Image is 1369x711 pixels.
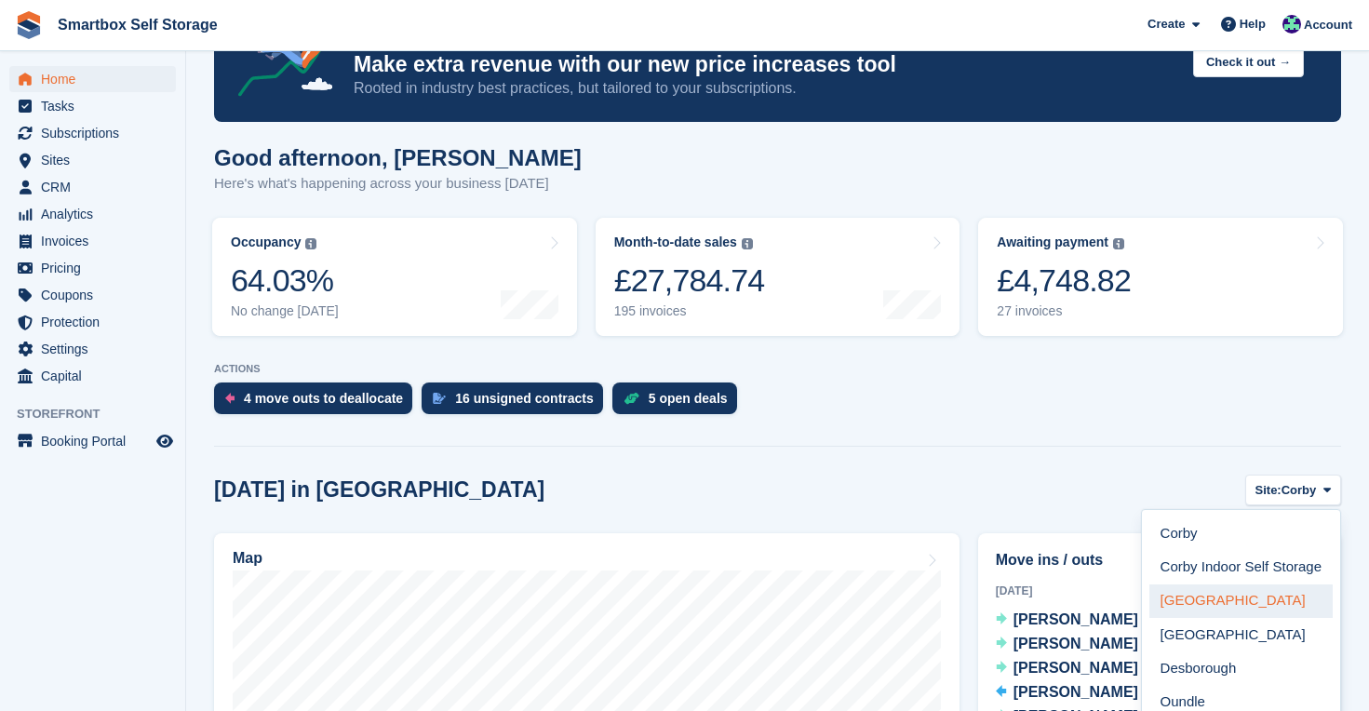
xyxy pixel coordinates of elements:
[305,238,316,249] img: icon-info-grey-7440780725fd019a000dd9b08b2336e03edf1995a4989e88bcd33f0948082b44.svg
[41,363,153,389] span: Capital
[41,201,153,227] span: Analytics
[742,238,753,249] img: icon-info-grey-7440780725fd019a000dd9b08b2336e03edf1995a4989e88bcd33f0948082b44.svg
[244,391,403,406] div: 4 move outs to deallocate
[1245,475,1341,505] button: Site: Corby
[41,93,153,119] span: Tasks
[1149,584,1333,618] a: [GEOGRAPHIC_DATA]
[996,609,1168,633] a: [PERSON_NAME] 065
[996,657,1170,681] a: [PERSON_NAME] 16G
[9,428,176,454] a: menu
[433,393,446,404] img: contract_signature_icon-13c848040528278c33f63329250d36e43548de30e8caae1d1a13099fd9432cc5.svg
[15,11,43,39] img: stora-icon-8386f47178a22dfd0bd8f6a31ec36ba5ce8667c1dd55bd0f319d3a0aa187defe.svg
[41,428,153,454] span: Booking Portal
[649,391,728,406] div: 5 open deals
[231,303,339,319] div: No change [DATE]
[41,336,153,362] span: Settings
[996,549,1323,571] h2: Move ins / outs
[614,303,765,319] div: 195 invoices
[1013,660,1138,676] span: [PERSON_NAME]
[214,145,582,170] h1: Good afternoon, [PERSON_NAME]
[612,382,746,423] a: 5 open deals
[596,218,960,336] a: Month-to-date sales £27,784.74 195 invoices
[41,309,153,335] span: Protection
[614,235,737,250] div: Month-to-date sales
[996,583,1323,599] div: [DATE]
[9,282,176,308] a: menu
[212,218,577,336] a: Occupancy 64.03% No change [DATE]
[354,51,1178,78] p: Make extra revenue with our new price increases tool
[624,392,639,405] img: deal-1b604bf984904fb50ccaf53a9ad4b4a5d6e5aea283cecdc64d6e3604feb123c2.svg
[9,309,176,335] a: menu
[422,382,612,423] a: 16 unsigned contracts
[978,218,1343,336] a: Awaiting payment £4,748.82 27 invoices
[614,262,765,300] div: £27,784.74
[1013,684,1138,700] span: [PERSON_NAME]
[214,173,582,195] p: Here's what's happening across your business [DATE]
[41,282,153,308] span: Coupons
[996,633,1168,657] a: [PERSON_NAME] 020
[231,235,301,250] div: Occupancy
[9,336,176,362] a: menu
[354,78,1178,99] p: Rooted in industry best practices, but tailored to your subscriptions.
[41,255,153,281] span: Pricing
[997,303,1131,319] div: 27 invoices
[1149,651,1333,685] a: Desborough
[214,477,544,503] h2: [DATE] in [GEOGRAPHIC_DATA]
[1149,517,1333,551] a: Corby
[1013,636,1138,651] span: [PERSON_NAME]
[9,201,176,227] a: menu
[997,235,1108,250] div: Awaiting payment
[997,262,1131,300] div: £4,748.82
[9,228,176,254] a: menu
[9,255,176,281] a: menu
[9,120,176,146] a: menu
[1255,481,1282,500] span: Site:
[1304,16,1352,34] span: Account
[1113,238,1124,249] img: icon-info-grey-7440780725fd019a000dd9b08b2336e03edf1995a4989e88bcd33f0948082b44.svg
[41,174,153,200] span: CRM
[50,9,225,40] a: Smartbox Self Storage
[225,393,235,404] img: move_outs_to_deallocate_icon-f764333ba52eb49d3ac5e1228854f67142a1ed5810a6f6cc68b1a99e826820c5.svg
[41,66,153,92] span: Home
[41,228,153,254] span: Invoices
[9,147,176,173] a: menu
[17,405,185,423] span: Storefront
[41,120,153,146] span: Subscriptions
[231,262,339,300] div: 64.03%
[1013,611,1138,627] span: [PERSON_NAME]
[1282,15,1301,34] img: Roger Canham
[9,93,176,119] a: menu
[214,363,1341,375] p: ACTIONS
[1282,481,1317,500] span: Corby
[1148,15,1185,34] span: Create
[1193,47,1304,77] button: Check it out →
[233,550,262,567] h2: Map
[214,382,422,423] a: 4 move outs to deallocate
[1149,551,1333,584] a: Corby Indoor Self Storage
[9,363,176,389] a: menu
[996,681,1170,705] a: [PERSON_NAME] 01H
[154,430,176,452] a: Preview store
[1149,618,1333,651] a: [GEOGRAPHIC_DATA]
[9,174,176,200] a: menu
[41,147,153,173] span: Sites
[455,391,594,406] div: 16 unsigned contracts
[9,66,176,92] a: menu
[1240,15,1266,34] span: Help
